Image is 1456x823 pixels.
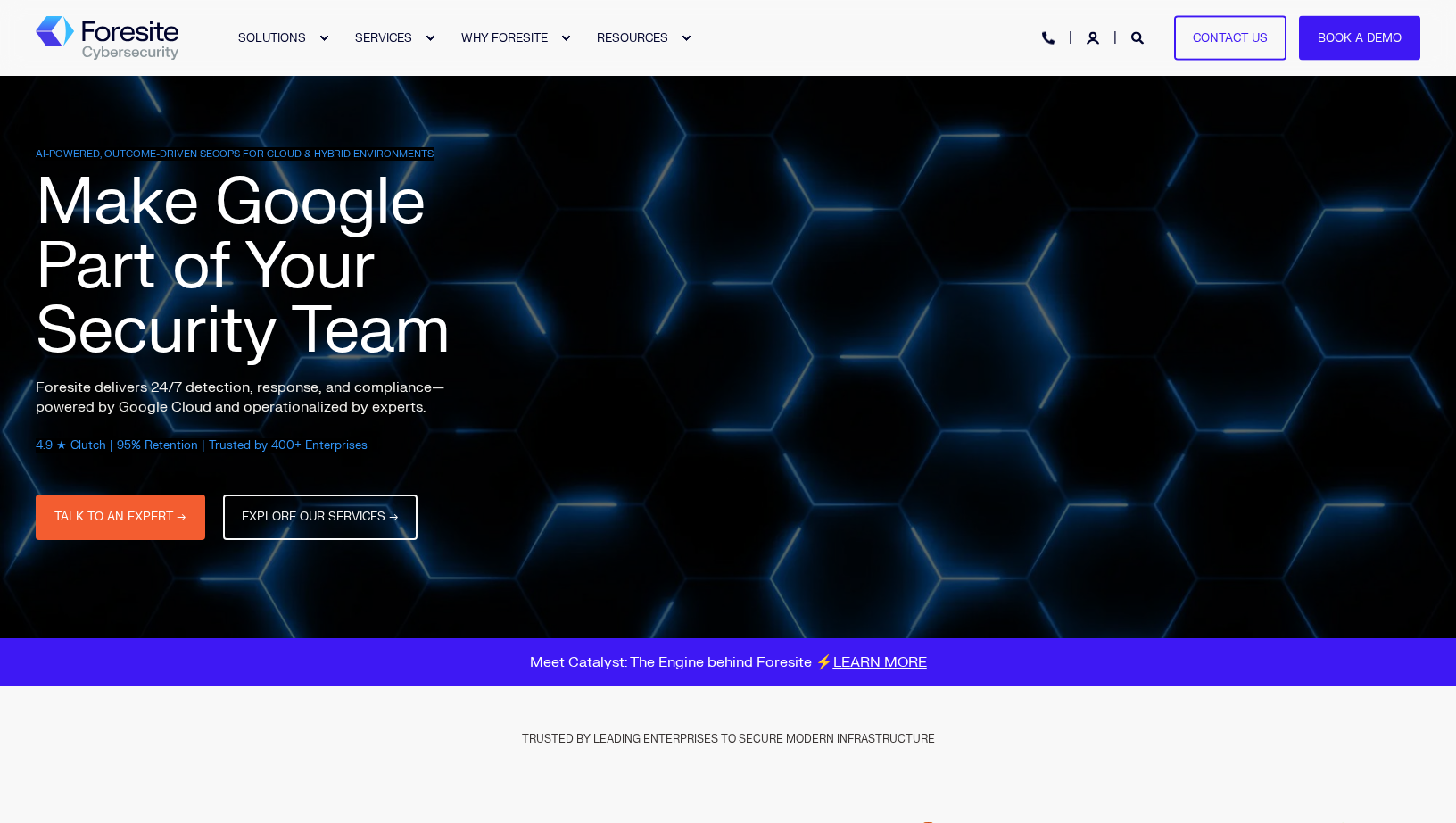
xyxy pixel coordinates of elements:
a: Open Search [1131,29,1147,45]
a: EXPLORE OUR SERVICES → [223,495,418,540]
p: Foresite delivers 24/7 detection, response, and compliance—powered by Google Cloud and operationa... [36,378,482,417]
a: LEARN MORE [833,653,927,671]
span: Meet Catalyst: The Engine behind Foresite ⚡️ [530,653,927,671]
img: Foresite logo, a hexagon shape of blues with a directional arrow to the right hand side, and the ... [36,16,178,61]
span: 4.9 ★ Clutch | 95% Retention | Trusted by 400+ Enterprises [36,438,368,453]
a: Login [1087,29,1103,45]
span: SOLUTIONS [238,30,306,45]
span: Make Google Part of Your Security Team [36,162,450,372]
div: Expand SERVICES [425,33,435,44]
a: TALK TO AN EXPERT → [36,495,205,540]
span: TRUSTED BY LEADING ENTERPRISES TO SECURE MODERN INFRASTRUCTURE [522,732,935,746]
a: Back to Home [36,16,178,61]
span: WHY FORESITE [461,30,548,45]
span: RESOURCES [597,30,668,45]
a: Book a Demo [1299,15,1420,61]
a: Contact Us [1174,15,1286,61]
span: AI-POWERED, OUTCOME-DRIVEN SECOPS FOR CLOUD & HYBRID ENVIRONMENTS [36,147,434,161]
div: Expand WHY FORESITE [560,33,571,44]
div: Expand RESOURCES [681,33,691,44]
div: Expand SOLUTIONS [318,33,329,44]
